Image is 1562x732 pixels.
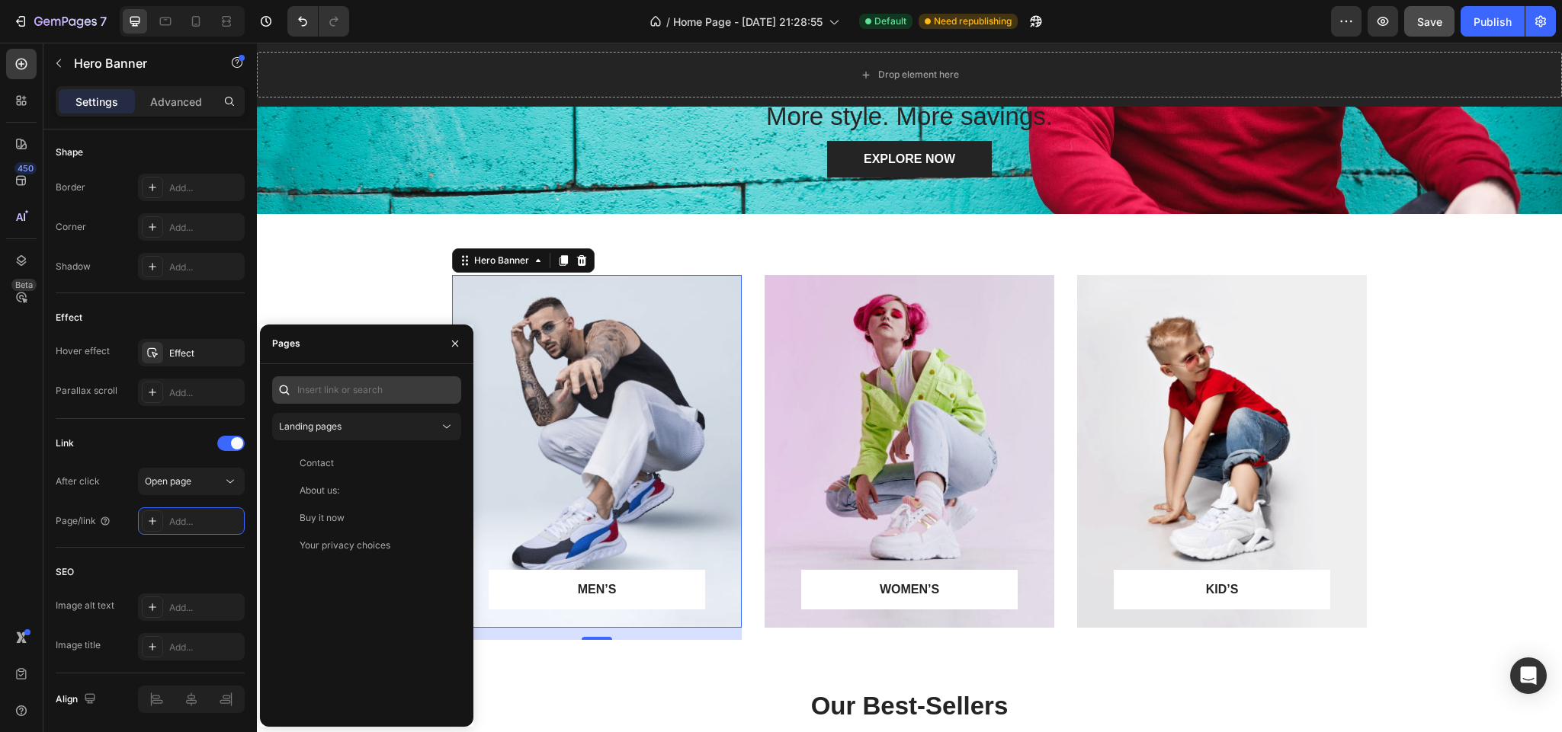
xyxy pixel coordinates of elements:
[257,43,1562,732] iframe: Design area
[272,337,300,350] div: Pages
[145,475,191,487] span: Open page
[673,14,823,30] span: Home Page - [DATE] 21:28:55
[508,232,797,585] div: Overlay
[11,279,37,291] div: Beta
[56,565,74,579] div: SEO
[169,641,241,654] div: Add...
[564,538,741,556] p: WOMEN’S
[1417,15,1442,28] span: Save
[252,538,428,556] p: MEN’S
[56,344,110,358] div: Hover effect
[607,107,698,126] div: EXPLORE NOW
[56,514,111,528] div: Page/link
[100,12,107,30] p: 7
[820,232,1110,585] div: Overlay
[300,511,345,525] div: Buy it now
[300,539,390,552] div: Your privacy choices
[6,6,114,37] button: 7
[877,538,1054,556] p: KID’S
[1461,6,1525,37] button: Publish
[56,384,117,398] div: Parallax scroll
[300,456,334,470] div: Contact
[56,181,85,194] div: Border
[272,413,461,440] button: Landing pages
[197,647,1108,680] p: Our Best-Sellers
[56,260,91,273] div: Shadow
[169,386,241,400] div: Add...
[287,6,349,37] div: Undo/Redo
[169,515,241,529] div: Add...
[56,689,99,710] div: Align
[195,232,485,585] div: Overlay
[14,162,37,174] div: 450
[820,232,1110,585] div: Background Image
[195,232,485,585] div: Background Image
[75,94,118,110] p: Settings
[169,181,241,195] div: Add...
[874,14,906,28] span: Default
[169,261,241,274] div: Add...
[666,14,670,30] span: /
[56,436,74,450] div: Link
[56,599,114,612] div: Image alt text
[214,211,275,225] div: Hero Banner
[56,475,100,488] div: After click
[1474,14,1512,30] div: Publish
[1404,6,1455,37] button: Save
[300,484,339,497] div: About us:
[74,54,204,72] p: Hero Banner
[56,311,82,324] div: Effect
[1510,657,1547,694] div: Open Intercom Messenger
[56,145,83,159] div: Shape
[56,220,86,234] div: Corner
[570,98,735,135] a: EXPLORE NOW
[138,468,245,495] button: Open page
[169,221,241,235] div: Add...
[169,601,241,615] div: Add...
[272,376,461,404] input: Insert link or search
[508,232,797,585] div: Background Image
[934,14,1012,28] span: Need republishing
[279,420,342,432] span: Landing pages
[150,94,202,110] p: Advanced
[169,347,241,360] div: Effect
[56,638,101,652] div: Image title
